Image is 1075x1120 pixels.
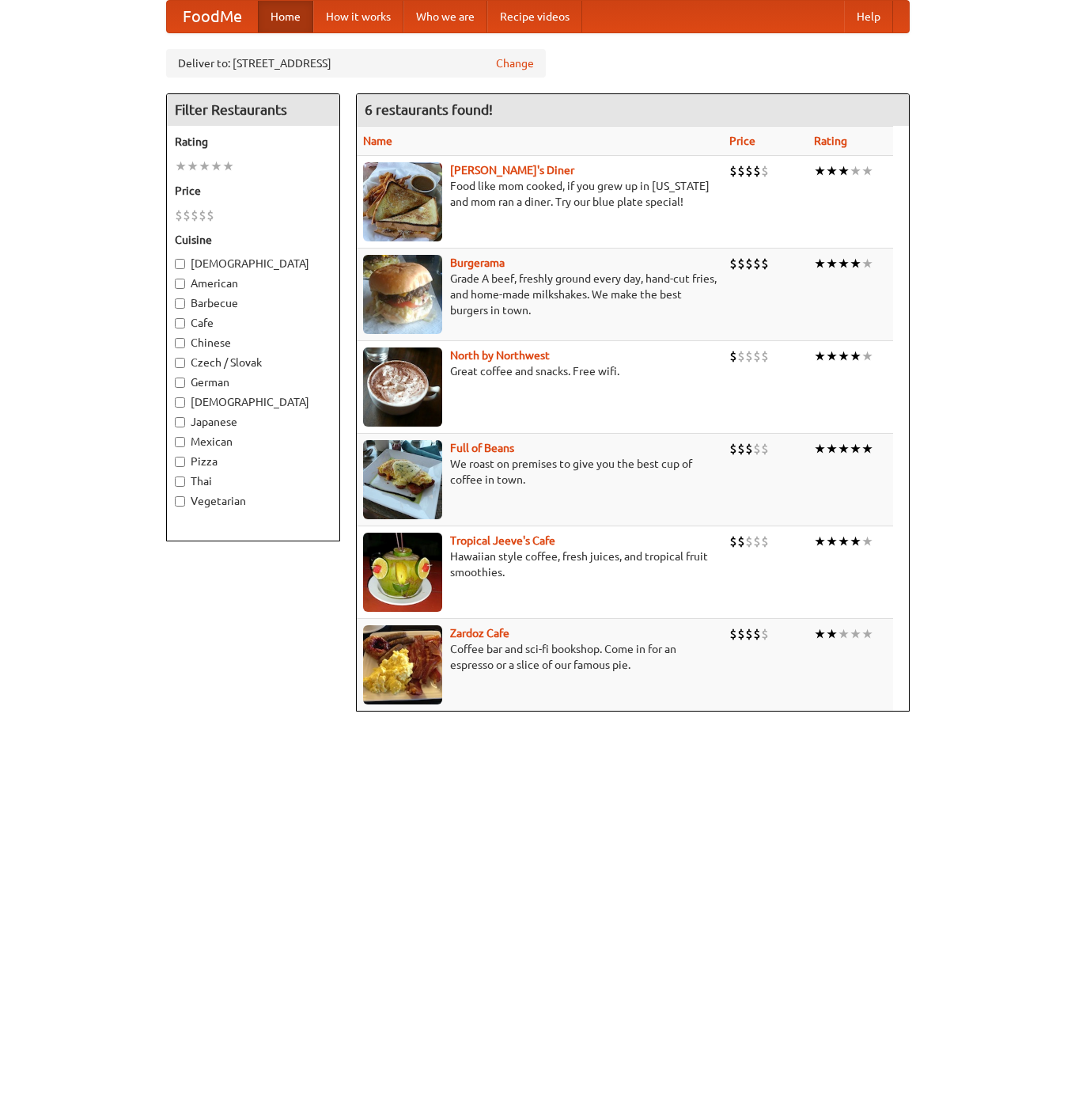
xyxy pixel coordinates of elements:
[838,625,850,643] li: ★
[826,533,838,550] li: ★
[850,255,861,272] li: ★
[175,358,185,368] input: Czech / Slovak
[363,456,717,488] p: We roast on premises to give you the best cup of coffee in town.
[761,625,769,643] li: $
[199,158,210,175] li: ★
[175,417,185,427] input: Japanese
[850,162,861,180] li: ★
[826,162,838,180] li: ★
[814,440,826,457] li: ★
[175,496,185,507] input: Vegetarian
[814,347,826,365] li: ★
[167,1,258,32] a: FoodMe
[737,162,745,180] li: $
[850,347,861,365] li: ★
[175,374,331,390] label: German
[363,533,442,612] img: jeeves.jpg
[729,625,737,643] li: $
[753,533,761,550] li: $
[363,178,717,210] p: Food like mom cooked, if you grew up in [US_STATE] and mom ran a diner. Try our blue plate special!
[729,162,737,180] li: $
[844,1,893,32] a: Help
[363,347,442,427] img: north.jpg
[258,1,313,32] a: Home
[838,440,850,457] li: ★
[365,102,493,117] ng-pluralize: 6 restaurants found!
[313,1,403,32] a: How it works
[861,347,873,365] li: ★
[753,162,761,180] li: $
[175,338,185,348] input: Chinese
[838,255,850,272] li: ★
[363,363,717,379] p: Great coffee and snacks. Free wifi.
[850,440,861,457] li: ★
[175,158,187,175] li: ★
[175,295,331,311] label: Barbecue
[737,533,745,550] li: $
[861,255,873,272] li: ★
[838,347,850,365] li: ★
[761,255,769,272] li: $
[199,207,206,224] li: $
[363,549,717,580] p: Hawaiian style coffee, fresh juices, and tropical fruit smoothies.
[175,335,331,351] label: Chinese
[450,164,574,177] a: [PERSON_NAME]'s Diner
[729,533,737,550] li: $
[206,207,214,224] li: $
[175,457,185,467] input: Pizza
[761,162,769,180] li: $
[175,454,331,469] label: Pizza
[363,255,442,334] img: burgerama.jpg
[175,207,183,224] li: $
[175,315,331,331] label: Cafe
[450,256,505,269] a: Burgerama
[814,162,826,180] li: ★
[850,533,861,550] li: ★
[861,625,873,643] li: ★
[403,1,487,32] a: Who we are
[838,162,850,180] li: ★
[175,183,331,199] h5: Price
[175,318,185,328] input: Cafe
[838,533,850,550] li: ★
[450,442,514,454] a: Full of Beans
[183,207,191,224] li: $
[450,349,550,362] a: North by Northwest
[191,207,199,224] li: $
[450,534,555,547] a: Tropical Jeeve's Cafe
[175,437,185,447] input: Mexican
[175,394,331,410] label: [DEMOGRAPHIC_DATA]
[826,255,838,272] li: ★
[826,347,838,365] li: ★
[861,162,873,180] li: ★
[861,533,873,550] li: ★
[745,440,753,457] li: $
[729,255,737,272] li: $
[175,414,331,430] label: Japanese
[167,94,339,126] h4: Filter Restaurants
[826,440,838,457] li: ★
[363,641,717,673] p: Coffee bar and sci-fi bookshop. Come in for an espresso or a slice of our famous pie.
[175,493,331,509] label: Vegetarian
[814,255,826,272] li: ★
[729,440,737,457] li: $
[753,255,761,272] li: $
[175,256,331,271] label: [DEMOGRAPHIC_DATA]
[187,158,199,175] li: ★
[450,627,509,640] a: Zardoz Cafe
[487,1,582,32] a: Recipe videos
[745,533,753,550] li: $
[737,440,745,457] li: $
[175,275,331,291] label: American
[753,440,761,457] li: $
[175,476,185,487] input: Thai
[210,158,222,175] li: ★
[363,271,717,318] p: Grade A beef, freshly ground every day, hand-cut fries, and home-made milkshakes. We make the bes...
[175,434,331,450] label: Mexican
[175,355,331,370] label: Czech / Slovak
[729,347,737,365] li: $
